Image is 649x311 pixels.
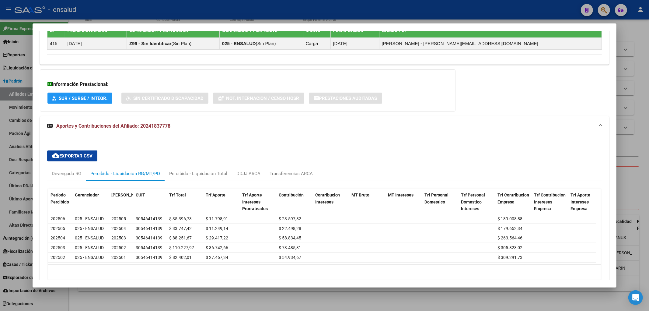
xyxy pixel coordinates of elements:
span: $ 58.834,45 [279,235,301,240]
div: Transferencias ARCA [270,170,313,177]
td: [PERSON_NAME] - [PERSON_NAME][EMAIL_ADDRESS][DOMAIN_NAME] [379,37,602,49]
strong: Z99 - Sin Identificar [129,41,171,46]
datatable-header-cell: Trf Total [167,189,203,215]
div: 30546414139 [136,235,162,242]
datatable-header-cell: Trf Contribucion Intereses Empresa [532,189,568,215]
span: Contribucion Intereses [315,193,340,204]
mat-expansion-panel-header: Aportes y Contribuciones del Afiliado: 20241837778 [40,116,609,136]
span: $ 110.227,97 [169,245,194,250]
span: Trf Aporte [206,193,225,197]
td: [DATE] [330,37,379,49]
span: Trf Aporte Intereses Empresa [571,193,591,211]
datatable-header-cell: Trf Aporte [203,189,240,215]
mat-icon: cloud_download [52,152,59,159]
span: MT Bruto [352,193,370,197]
span: 202502 [51,255,65,260]
datatable-header-cell: Trf Contribucion Empresa [495,189,532,215]
datatable-header-cell: Trf Aporte Intereses Empresa [568,189,605,215]
span: Gerenciador [75,193,99,197]
span: Trf Aporte Intereses Prorrateados [242,193,268,211]
th: Creado Por [379,23,602,37]
span: Sin Plan [257,41,274,46]
datatable-header-cell: MT Bruto [349,189,386,215]
span: Prestaciones Auditadas [319,96,377,101]
span: 202506 [51,216,65,221]
span: $ 23.597,82 [279,216,301,221]
th: Gerenciador / Plan Anterior [127,23,220,37]
datatable-header-cell: Trf Personal Domestico [422,189,459,215]
span: 202504 [51,235,65,240]
span: $ 11.249,14 [206,226,228,231]
span: CUIT [136,193,145,197]
button: SUR / SURGE / INTEGR. [47,93,112,104]
span: Trf Total [169,193,186,197]
span: 025 - ENSALUD [75,235,104,240]
span: [PERSON_NAME] [111,193,144,197]
span: Not. Internacion / Censo Hosp. [226,96,299,101]
span: Exportar CSV [52,153,92,159]
th: Gerenciador / Plan Nuevo [219,23,303,37]
span: $ 189.008,88 [498,216,523,221]
span: SUR / SURGE / INTEGR. [59,96,107,101]
span: Período Percibido [51,193,69,204]
span: Trf Contribucion Empresa [498,193,529,204]
span: $ 11.798,91 [206,216,228,221]
span: $ 54.934,67 [279,255,301,260]
div: 30546414139 [136,215,162,222]
div: Percibido - Liquidación Total [169,170,227,177]
span: 025 - ENSALUD [75,216,104,221]
span: $ 263.564,46 [498,235,523,240]
td: ( ) [219,37,303,49]
div: Open Intercom Messenger [628,290,643,305]
div: Devengado RG [52,170,81,177]
td: Carga [303,37,330,49]
span: 202505 [51,226,65,231]
span: 202504 [111,226,126,231]
div: 30546414139 [136,254,162,261]
td: 415 [47,37,65,49]
span: 025 - ENSALUD [75,226,104,231]
datatable-header-cell: Gerenciador [72,189,109,215]
span: 202502 [111,245,126,250]
span: 202503 [111,235,126,240]
span: 202503 [51,245,65,250]
datatable-header-cell: Trf Personal Domestico Intereses [459,189,495,215]
span: $ 179.652,34 [498,226,523,231]
span: MT Intereses [388,193,414,197]
div: Percibido - Liquidación RG/MT/PD [90,170,160,177]
span: 025 - ENSALUD [75,255,104,260]
span: $ 309.291,73 [498,255,523,260]
h3: Información Prestacional: [47,81,448,88]
datatable-header-cell: CUIT [133,189,167,215]
strong: 025 - ENSALUD [222,41,256,46]
span: $ 82.402,01 [169,255,192,260]
div: DDJJ ARCA [236,170,260,177]
span: $ 33.747,42 [169,226,192,231]
span: Contribución [279,193,304,197]
span: 202501 [111,255,126,260]
span: Trf Contribucion Intereses Empresa [534,193,566,211]
datatable-header-cell: Período Percibido [48,189,72,215]
span: $ 36.742,66 [206,245,228,250]
datatable-header-cell: Período Devengado [109,189,133,215]
span: Trf Personal Domestico [425,193,449,204]
datatable-header-cell: Trf Aporte Intereses Prorrateados [240,189,276,215]
datatable-header-cell: Contribución [276,189,313,215]
span: $ 27.467,34 [206,255,228,260]
td: [DATE] [65,37,127,49]
datatable-header-cell: Contribucion Intereses [313,189,349,215]
span: $ 35.396,73 [169,216,192,221]
th: Fecha Creado [330,23,379,37]
span: 202505 [111,216,126,221]
div: 30546414139 [136,225,162,232]
th: Id [47,23,65,37]
span: $ 29.417,22 [206,235,228,240]
div: Aportes y Contribuciones del Afiliado: 20241837778 [40,136,609,295]
button: Prestaciones Auditadas [309,93,382,104]
span: Sin Plan [173,41,190,46]
th: Fecha Movimiento [65,23,127,37]
span: Trf Personal Domestico Intereses [461,193,485,211]
datatable-header-cell: MT Intereses [386,189,422,215]
button: Sin Certificado Discapacidad [121,93,208,104]
button: Not. Internacion / Censo Hosp. [213,93,304,104]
